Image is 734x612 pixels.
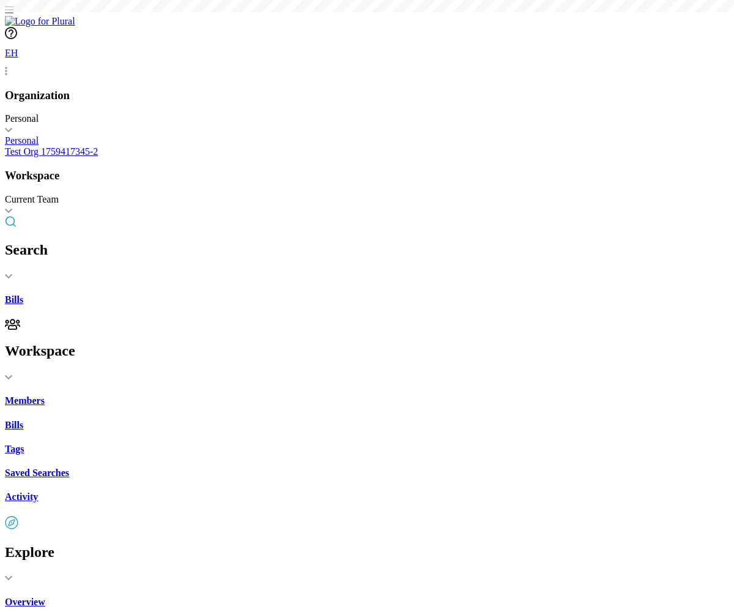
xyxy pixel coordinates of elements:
a: Bills [5,420,729,431]
a: Saved Searches [5,468,729,479]
h3: Workspace [5,169,729,182]
a: Activity [5,491,729,502]
h2: Workspace [5,343,729,359]
a: Personal [5,135,729,146]
div: Personal [5,113,729,124]
h3: Organization [5,89,729,102]
a: Members [5,395,729,406]
img: Logo for Plural [5,16,75,27]
a: Test Org 1759417345-2 [5,146,729,157]
a: EH [5,42,729,76]
div: Current Team [5,194,729,205]
h2: Search [5,242,729,258]
a: Bills [5,294,729,305]
h2: Explore [5,544,729,561]
a: Overview [5,597,729,608]
a: Tags [5,444,729,455]
div: EH [5,42,29,66]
